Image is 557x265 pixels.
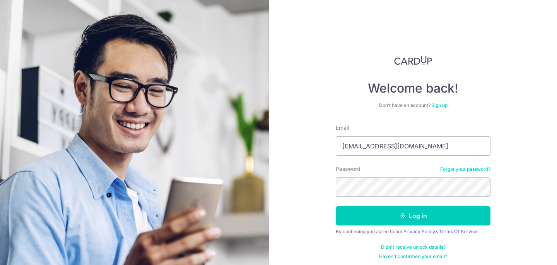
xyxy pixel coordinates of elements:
a: Didn't receive unlock details? [381,244,446,250]
a: Terms Of Service [439,229,478,234]
div: Don’t have an account? [336,102,490,108]
button: Log in [336,206,490,225]
input: Enter your Email [336,136,490,156]
a: Sign up [431,102,448,108]
label: Email [336,124,349,132]
a: Forgot your password? [440,166,490,172]
div: By continuing you agree to our & [336,229,490,235]
a: Privacy Policy [403,229,435,234]
label: Password [336,165,361,173]
a: Haven't confirmed your email? [379,253,447,260]
img: CardUp Logo [394,56,432,65]
h4: Welcome back! [336,81,490,96]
